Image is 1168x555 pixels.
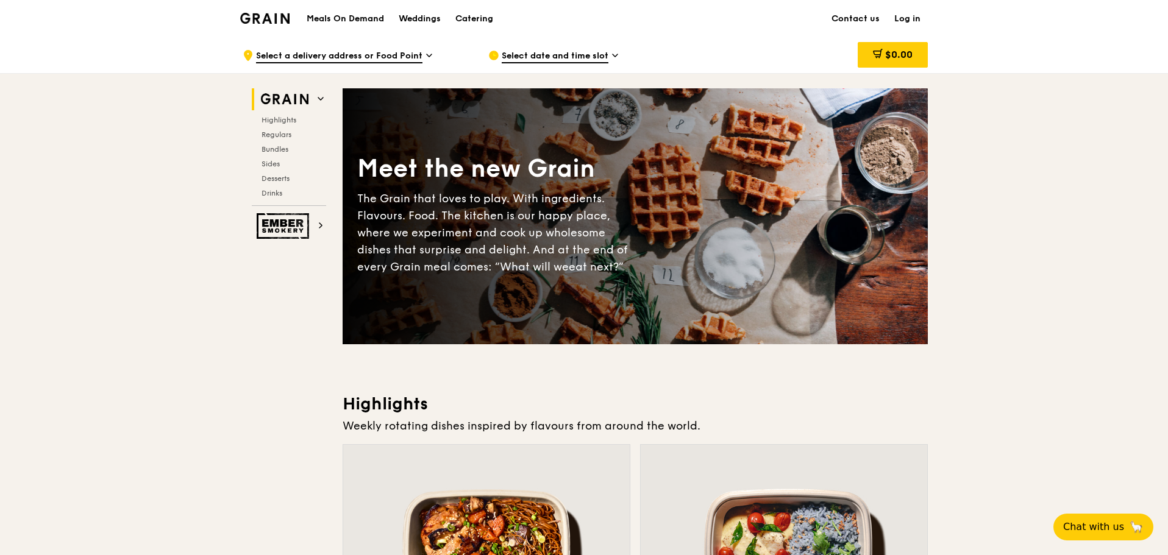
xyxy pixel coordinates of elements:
div: The Grain that loves to play. With ingredients. Flavours. Food. The kitchen is our happy place, w... [357,190,635,275]
span: Highlights [262,116,296,124]
a: Log in [887,1,928,37]
span: Sides [262,160,280,168]
span: Desserts [262,174,290,183]
span: Select a delivery address or Food Point [256,50,422,63]
img: Grain web logo [257,88,313,110]
div: Meet the new Grain [357,152,635,185]
span: Drinks [262,189,282,197]
a: Weddings [391,1,448,37]
span: Select date and time slot [502,50,608,63]
span: eat next?” [569,260,624,274]
h1: Meals On Demand [307,13,384,25]
span: Bundles [262,145,288,154]
div: Weekly rotating dishes inspired by flavours from around the world. [343,417,928,434]
div: Catering [455,1,493,37]
img: Ember Smokery web logo [257,213,313,239]
a: Catering [448,1,500,37]
h3: Highlights [343,393,928,415]
span: 🦙 [1129,520,1144,534]
a: Contact us [824,1,887,37]
button: Chat with us🦙 [1053,514,1153,540]
span: $0.00 [885,49,913,60]
span: Chat with us [1063,520,1124,534]
span: Regulars [262,130,291,139]
img: Grain [240,13,290,24]
div: Weddings [399,1,441,37]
